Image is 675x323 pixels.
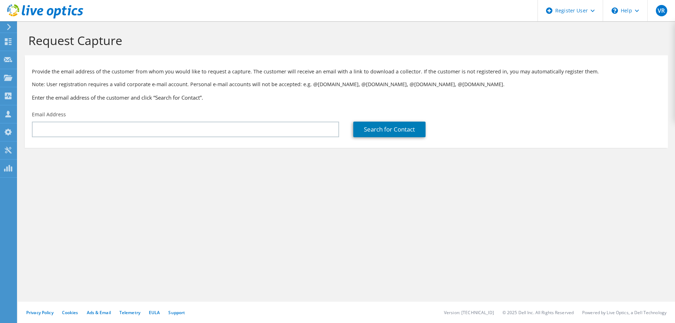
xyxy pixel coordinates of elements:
[62,310,78,316] a: Cookies
[32,94,661,101] h3: Enter the email address of the customer and click “Search for Contact”.
[502,310,574,316] li: © 2025 Dell Inc. All Rights Reserved
[87,310,111,316] a: Ads & Email
[32,111,66,118] label: Email Address
[26,310,54,316] a: Privacy Policy
[119,310,140,316] a: Telemetry
[168,310,185,316] a: Support
[28,33,661,48] h1: Request Capture
[656,5,667,16] span: VR
[444,310,494,316] li: Version: [TECHNICAL_ID]
[32,68,661,76] p: Provide the email address of the customer from whom you would like to request a capture. The cust...
[32,80,661,88] p: Note: User registration requires a valid corporate e-mail account. Personal e-mail accounts will ...
[149,310,160,316] a: EULA
[612,7,618,14] svg: \n
[353,122,426,137] a: Search for Contact
[582,310,666,316] li: Powered by Live Optics, a Dell Technology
